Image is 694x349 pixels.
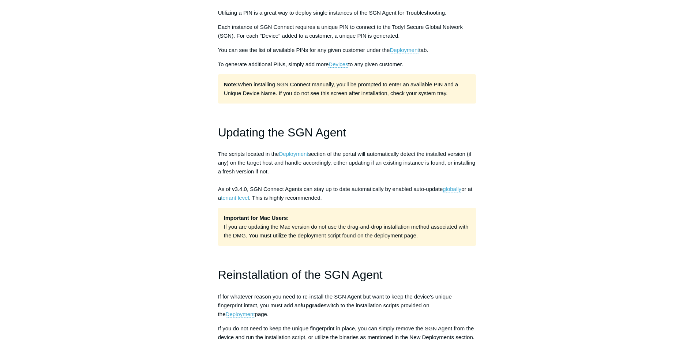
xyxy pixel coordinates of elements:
[224,215,469,239] span: If you are updating the Mac version do not use the drag-and-drop installation method associated w...
[301,302,324,308] span: /upgrade
[218,47,390,53] span: You can see the list of available PINs for any given customer under the
[218,151,476,201] span: The scripts located in the section of the portal will automatically detect the installed version ...
[218,325,474,340] span: If you do not need to keep the unique fingerprint in place, you can simply remove the SGN Agent f...
[224,215,289,221] strong: Important for Mac Users:
[218,61,329,67] span: To generate additional PINs, simply add more
[218,24,463,39] span: Each instance of SGN Connect requires a unique PIN to connect to the Todyl Secure Global Network ...
[390,47,419,53] a: Deployment
[279,151,308,157] a: Deployment
[329,61,348,68] a: Devices
[419,47,428,53] span: tab.
[226,311,255,318] a: Deployment
[218,126,346,139] span: Updating the SGN Agent
[443,186,461,192] a: globally
[221,195,249,201] a: tenant level
[218,302,429,318] span: switch to the installation scripts provided on the page.
[218,293,452,308] span: If for whatever reason you need to re-install the SGN Agent but want to keep the device's unique ...
[218,268,383,281] span: Reinstallation of the SGN Agent
[218,10,447,16] span: Utilizing a PIN is a great way to deploy single instances of the SGN Agent for Troubleshooting.
[218,74,476,104] p: When installing SGN Connect manually, you'll be prompted to enter an available PIN and a Unique D...
[224,81,238,87] strong: Note:
[348,61,403,67] span: to any given customer.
